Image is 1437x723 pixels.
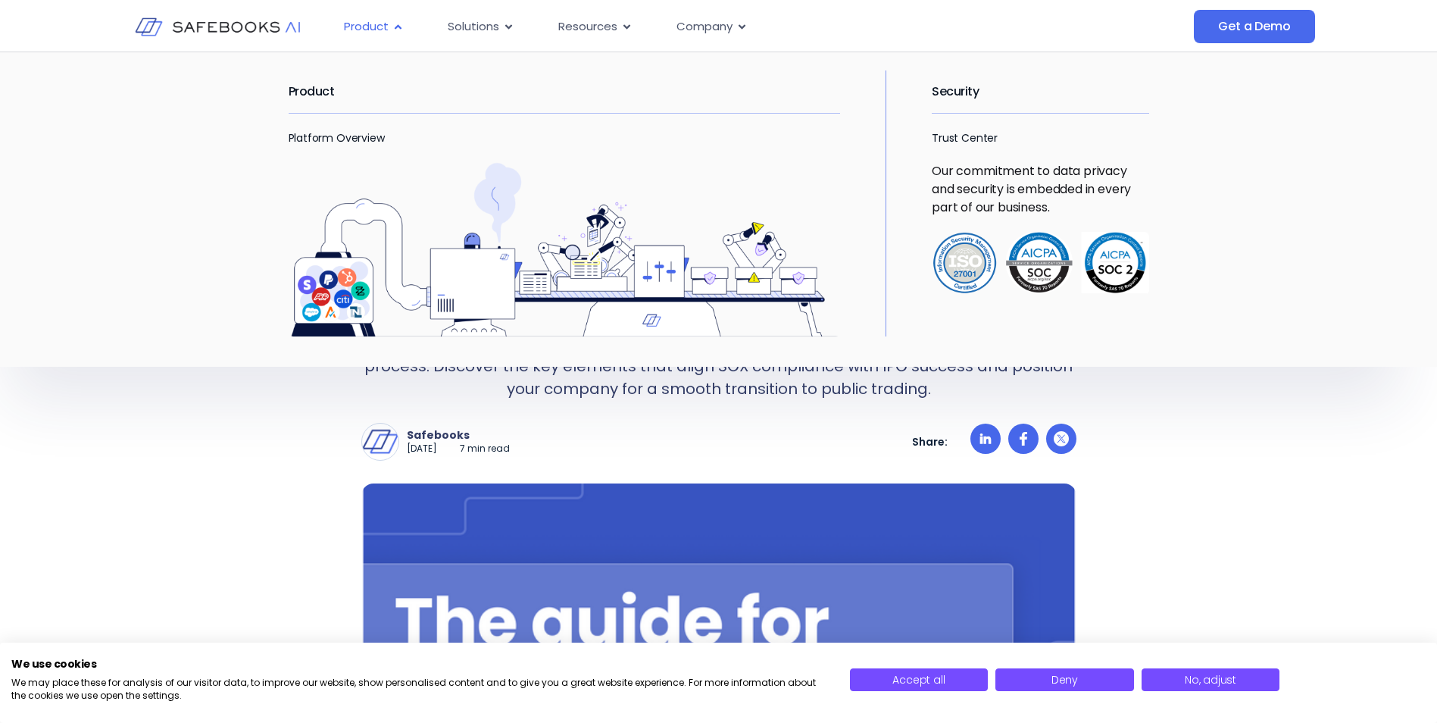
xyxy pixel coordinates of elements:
span: No, adjust [1185,672,1236,687]
h2: We use cookies [11,657,827,671]
span: Get a Demo [1218,19,1290,34]
a: Get a Demo [1194,10,1314,43]
p: [DATE] [407,443,437,455]
p: We may place these for analysis of our visitor data, to improve our website, show personalised co... [11,677,827,703]
p: Share: [912,435,948,449]
button: Deny all cookies [995,668,1134,691]
a: Platform Overview [289,130,385,146]
span: Solutions [448,18,499,36]
p: Our commitment to data privacy and security is embedded in every part of our business. [932,162,1148,217]
span: Product [344,18,389,36]
span: Resources [558,18,617,36]
span: Company [676,18,733,36]
a: Trust Center [932,130,998,146]
span: Deny [1051,672,1078,687]
button: Accept all cookies [850,668,989,691]
span: Accept all [892,672,945,687]
h2: Security [932,70,1148,113]
p: 7 min read [460,443,510,455]
h2: Product [289,70,841,113]
img: Safebooks [362,424,398,460]
nav: Menu [332,12,1042,42]
button: Adjust cookie preferences [1142,668,1280,691]
div: Menu Toggle [332,12,1042,42]
p: Safebooks [407,428,510,442]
